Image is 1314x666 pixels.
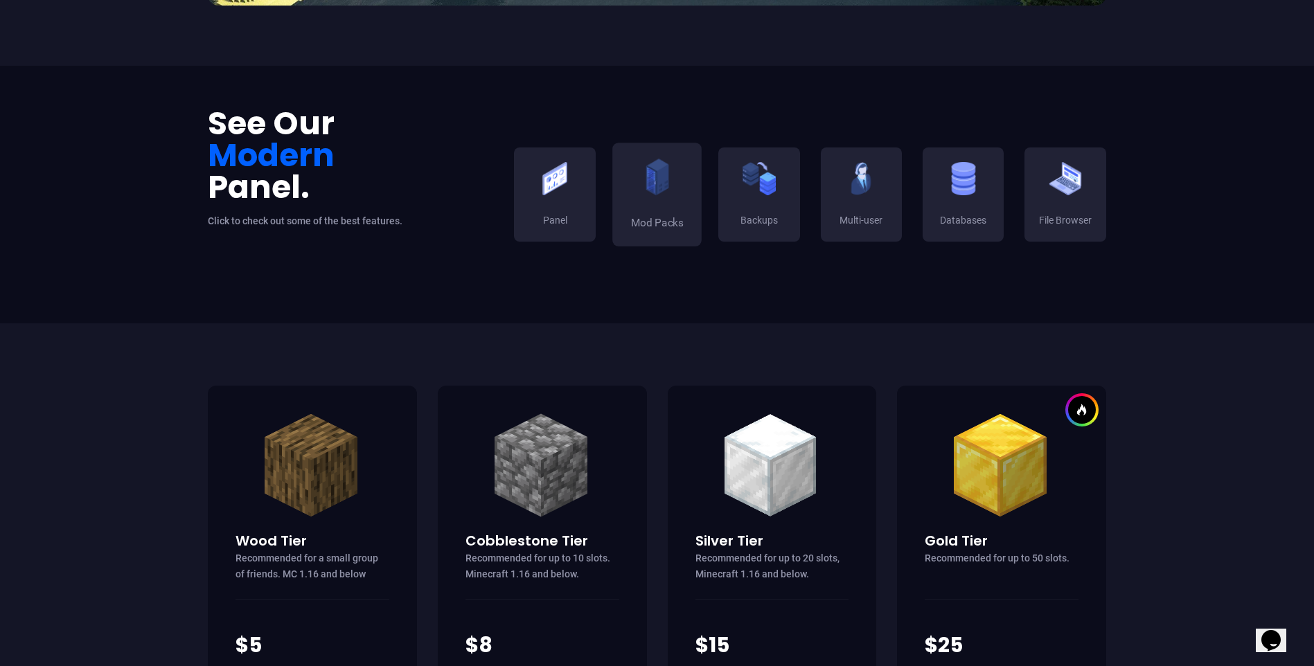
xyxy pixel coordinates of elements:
h4: $5 [236,631,389,660]
p: Recommended for up to 10 slots. Minecraft 1.16 and below. [465,550,619,585]
img: Icon [718,413,822,517]
img: CentOS [946,161,981,196]
h3: Silver Tier [695,531,849,550]
p: Recommended for a small group of friends. MC 1.16 and below [236,550,389,585]
p: Recommended for up to 50 slots. [925,550,1078,585]
h3: Cobblestone Tier [465,531,619,550]
h3: Wood Tier [236,531,389,550]
iframe: chat widget [1256,611,1300,652]
img: Control Panel [538,161,572,196]
h4: $15 [695,631,849,660]
img: Open Suse [1048,161,1083,196]
h3: Multi-user [831,214,891,228]
img: Icon [1076,404,1087,415]
p: Click to check out some of the best features. [208,213,493,230]
img: Mod Packs [638,158,676,196]
h3: Gold Tier [925,531,1078,550]
h3: Backups [729,214,789,228]
img: Debian [844,161,878,196]
img: Icon [948,413,1052,517]
h4: $25 [925,631,1078,660]
img: Icon [259,413,363,517]
h3: Panel [524,214,585,228]
h3: File Browser [1035,214,1095,228]
img: Icon [489,413,593,517]
h3: Databases [933,214,993,228]
h4: $8 [465,631,619,660]
h3: Mod Packs [623,216,690,231]
span: See Our [208,107,335,139]
span: Modern [208,139,335,171]
img: Ubuntu [742,161,776,196]
p: Recommended for up to 20 slots, Minecraft 1.16 and below. [695,550,849,585]
span: Panel. [208,171,310,203]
